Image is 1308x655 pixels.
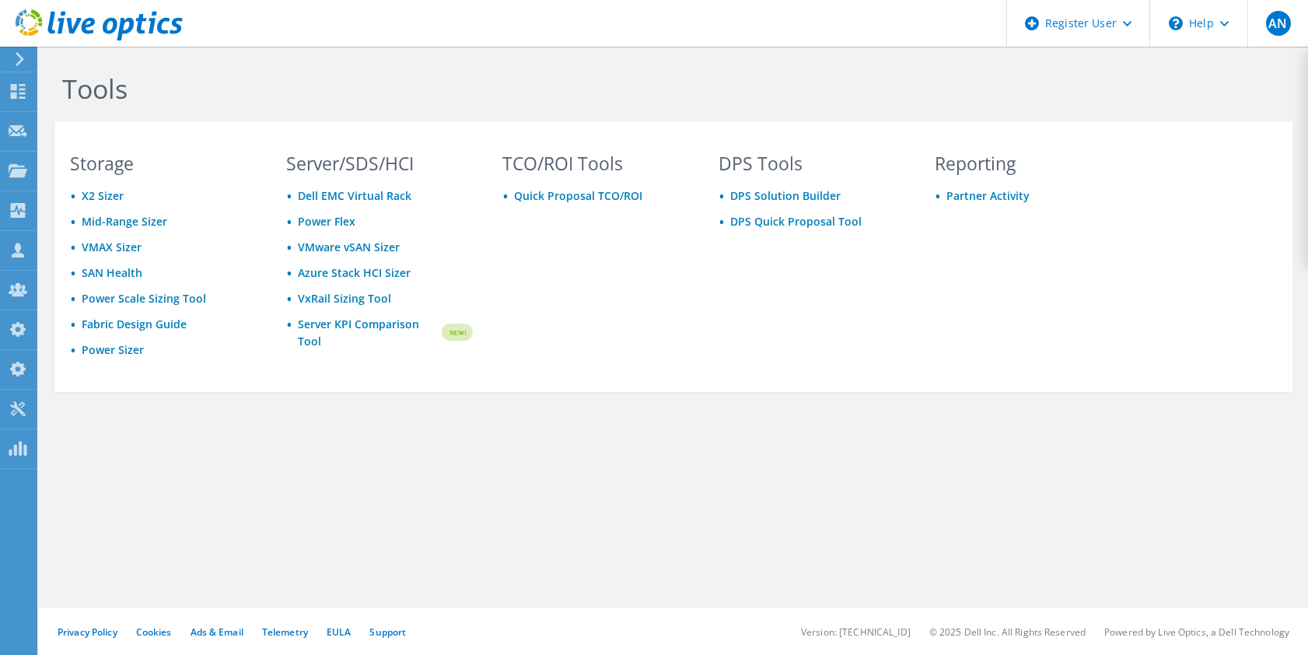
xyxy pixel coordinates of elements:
[369,625,406,639] a: Support
[70,155,257,172] h3: Storage
[719,155,905,172] h3: DPS Tools
[82,342,144,357] a: Power Sizer
[62,72,1112,105] h1: Tools
[58,625,117,639] a: Privacy Policy
[191,625,243,639] a: Ads & Email
[439,314,473,351] img: new-badge.svg
[82,188,124,203] a: X2 Sizer
[1169,16,1183,30] svg: \n
[82,291,206,306] a: Power Scale Sizing Tool
[502,155,689,172] h3: TCO/ROI Tools
[298,240,400,254] a: VMware vSAN Sizer
[946,188,1030,203] a: Partner Activity
[1266,11,1291,36] span: AN
[82,265,142,280] a: SAN Health
[136,625,172,639] a: Cookies
[730,214,862,229] a: DPS Quick Proposal Tool
[801,625,911,639] li: Version: [TECHNICAL_ID]
[82,240,142,254] a: VMAX Sizer
[929,625,1086,639] li: © 2025 Dell Inc. All Rights Reserved
[514,188,642,203] a: Quick Proposal TCO/ROI
[298,316,439,350] a: Server KPI Comparison Tool
[82,214,167,229] a: Mid-Range Sizer
[298,291,391,306] a: VxRail Sizing Tool
[935,155,1121,172] h3: Reporting
[262,625,308,639] a: Telemetry
[298,265,411,280] a: Azure Stack HCI Sizer
[286,155,473,172] h3: Server/SDS/HCI
[298,214,355,229] a: Power Flex
[82,317,187,331] a: Fabric Design Guide
[298,188,411,203] a: Dell EMC Virtual Rack
[1104,625,1289,639] li: Powered by Live Optics, a Dell Technology
[327,625,351,639] a: EULA
[730,188,841,203] a: DPS Solution Builder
